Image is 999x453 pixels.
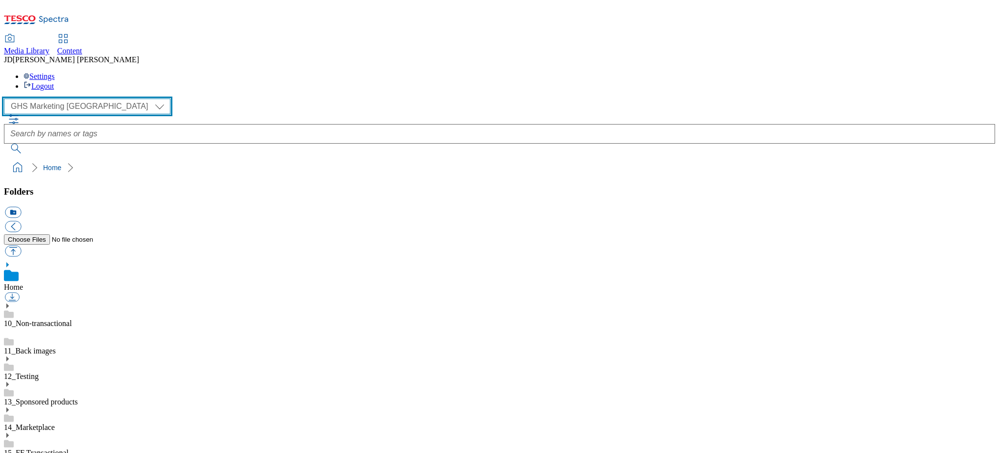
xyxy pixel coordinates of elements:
a: Home [4,283,23,291]
span: Content [57,47,82,55]
a: 13_Sponsored products [4,398,78,406]
h3: Folders [4,186,995,197]
a: 10_Non-transactional [4,319,72,327]
input: Search by names or tags [4,124,995,144]
nav: breadcrumb [4,158,995,177]
a: Media Library [4,35,49,55]
span: [PERSON_NAME] [PERSON_NAME] [13,55,139,64]
a: 14_Marketplace [4,423,55,431]
a: 11_Back images [4,347,56,355]
a: Logout [24,82,54,90]
span: JD [4,55,13,64]
a: home [10,160,25,176]
a: Home [43,164,61,172]
a: Content [57,35,82,55]
a: Settings [24,72,55,80]
span: Media Library [4,47,49,55]
a: 12_Testing [4,372,39,380]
